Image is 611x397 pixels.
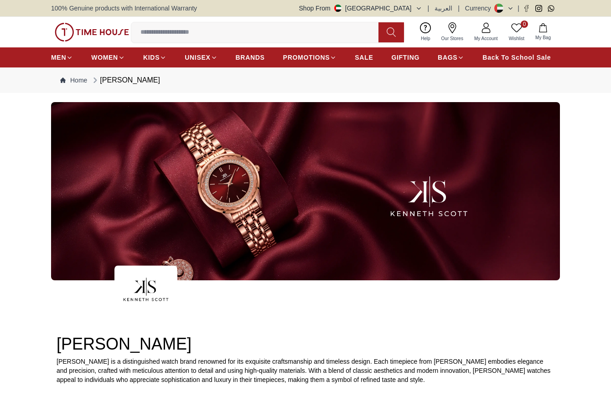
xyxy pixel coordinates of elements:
a: GIFTING [391,49,419,66]
button: Shop From[GEOGRAPHIC_DATA] [299,4,422,13]
span: | [458,4,460,13]
span: 100% Genuine products with International Warranty [51,4,197,13]
img: United Arab Emirates [334,5,342,12]
span: MEN [51,53,66,62]
span: | [428,4,430,13]
span: Our Stores [438,35,467,42]
span: My Account [471,35,502,42]
span: BRANDS [236,53,265,62]
button: My Bag [530,21,556,43]
span: Wishlist [505,35,528,42]
a: MEN [51,49,73,66]
a: Facebook [523,5,530,12]
a: Help [415,21,436,44]
span: SALE [355,53,373,62]
span: PROMOTIONS [283,53,330,62]
a: 0Wishlist [503,21,530,44]
div: Currency [465,4,495,13]
span: | [518,4,519,13]
a: UNISEX [185,49,217,66]
a: BRANDS [236,49,265,66]
span: KIDS [143,53,160,62]
img: ... [55,23,129,41]
img: ... [51,102,560,280]
a: KIDS [143,49,166,66]
a: Back To School Sale [482,49,551,66]
a: WOMEN [91,49,125,66]
span: My Bag [532,34,554,41]
a: Whatsapp [548,5,554,12]
h2: [PERSON_NAME] [57,335,554,353]
p: [PERSON_NAME] is a distinguished watch brand renowned for its exquisite craftsmanship and timeles... [57,357,554,384]
span: 0 [521,21,528,28]
a: BAGS [438,49,464,66]
img: ... [114,265,177,313]
span: GIFTING [391,53,419,62]
span: Help [417,35,434,42]
button: العربية [435,4,452,13]
a: Our Stores [436,21,469,44]
a: PROMOTIONS [283,49,337,66]
div: [PERSON_NAME] [91,75,160,86]
nav: Breadcrumb [51,67,560,93]
span: UNISEX [185,53,210,62]
span: WOMEN [91,53,118,62]
a: SALE [355,49,373,66]
a: Instagram [535,5,542,12]
span: Back To School Sale [482,53,551,62]
a: Home [60,76,87,85]
span: BAGS [438,53,457,62]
